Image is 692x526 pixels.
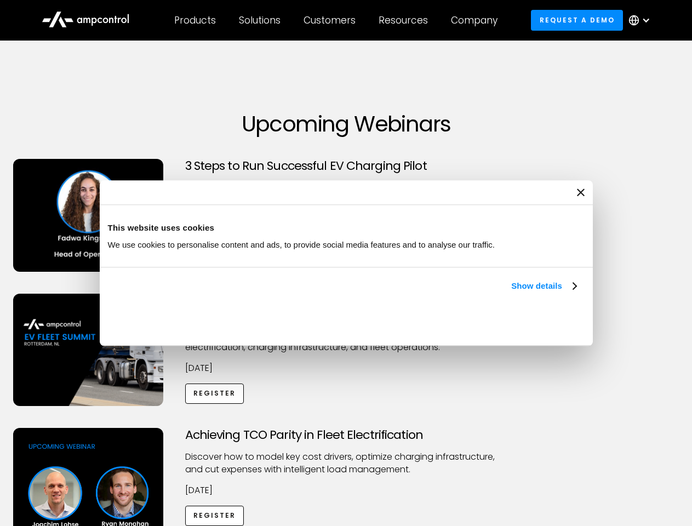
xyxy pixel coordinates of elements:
[451,14,497,26] div: Company
[239,14,281,26] div: Solutions
[185,506,244,526] a: Register
[379,14,428,26] div: Resources
[108,240,495,249] span: We use cookies to personalise content and ads, to provide social media features and to analyse ou...
[511,279,576,293] a: Show details
[531,10,623,30] a: Request a demo
[577,188,585,196] button: Close banner
[185,362,507,374] p: [DATE]
[304,14,356,26] div: Customers
[13,111,679,137] h1: Upcoming Webinars
[174,14,216,26] div: Products
[108,221,585,235] div: This website uses cookies
[185,428,507,442] h3: Achieving TCO Parity in Fleet Electrification
[185,384,244,404] a: Register
[185,451,507,476] p: Discover how to model key cost drivers, optimize charging infrastructure, and cut expenses with i...
[185,484,507,496] p: [DATE]
[185,159,507,173] h3: 3 Steps to Run Successful EV Charging Pilot
[423,305,580,337] button: Okay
